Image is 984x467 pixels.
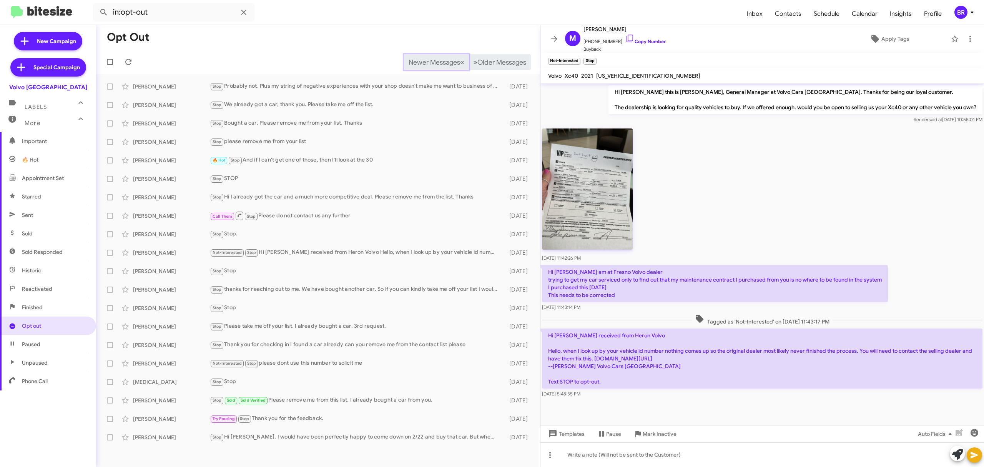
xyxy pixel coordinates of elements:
[241,398,266,403] span: Sold Verified
[460,57,464,67] span: «
[227,398,236,403] span: Sold
[808,3,846,25] span: Schedule
[501,434,534,441] div: [DATE]
[501,267,534,275] div: [DATE]
[210,174,501,183] div: STOP
[133,434,210,441] div: [PERSON_NAME]
[133,323,210,330] div: [PERSON_NAME]
[37,37,76,45] span: New Campaign
[846,3,884,25] span: Calendar
[501,212,534,220] div: [DATE]
[22,193,41,200] span: Starred
[25,103,47,110] span: Labels
[133,360,210,367] div: [PERSON_NAME]
[210,248,501,257] div: Hi [PERSON_NAME] received from Heron Volvo Hello, when I look up by your vehicle id number nothin...
[133,304,210,312] div: [PERSON_NAME]
[213,158,226,163] span: 🔥 Hot
[918,427,955,441] span: Auto Fields
[929,117,942,122] span: said at
[107,31,150,43] h1: Opt Out
[210,267,501,275] div: Stop
[213,195,222,200] span: Stop
[548,58,580,65] small: Not-Interested
[213,269,222,274] span: Stop
[210,304,501,312] div: Stop
[210,285,501,294] div: thanks for reaching out to me. We have bought another car. So if you can kindly take me off your ...
[93,3,254,22] input: Search
[625,38,666,44] a: Copy Number
[831,32,947,46] button: Apply Tags
[583,45,666,53] span: Buyback
[133,341,210,349] div: [PERSON_NAME]
[501,323,534,330] div: [DATE]
[133,157,210,164] div: [PERSON_NAME]
[643,427,676,441] span: Mark Inactive
[501,101,534,109] div: [DATE]
[210,211,501,220] div: Please do not contact us any further
[133,378,210,386] div: [MEDICAL_DATA]
[213,379,222,384] span: Stop
[213,84,222,89] span: Stop
[133,138,210,146] div: [PERSON_NAME]
[133,397,210,404] div: [PERSON_NAME]
[914,117,982,122] span: Sender [DATE] 10:55:01 PM
[213,176,222,181] span: Stop
[583,25,666,34] span: [PERSON_NAME]
[501,415,534,423] div: [DATE]
[22,267,41,274] span: Historic
[22,211,33,219] span: Sent
[213,324,222,329] span: Stop
[213,250,242,255] span: Not-Interested
[22,340,40,348] span: Paused
[213,342,222,347] span: Stop
[918,3,948,25] span: Profile
[213,398,222,403] span: Stop
[247,361,256,366] span: Stop
[210,230,501,239] div: Stop.
[501,193,534,201] div: [DATE]
[881,32,909,46] span: Apply Tags
[741,3,769,25] a: Inbox
[133,193,210,201] div: [PERSON_NAME]
[210,193,501,202] div: Hi I already got the car and a much more competitive deal. Please remove me from the list. Thanks
[540,427,591,441] button: Templates
[501,304,534,312] div: [DATE]
[591,427,627,441] button: Pause
[210,156,501,165] div: And if I can't get one of those, then I'll look at the 30
[213,121,222,126] span: Stop
[692,314,833,325] span: Tagged as 'Not-Interested' on [DATE] 11:43:17 PM
[501,397,534,404] div: [DATE]
[210,82,501,91] div: Probably not. Plus my string of negative experiences with your shop doesn't make me want to busin...
[14,32,82,50] a: New Campaign
[210,396,501,405] div: Please remove me from this list. I already bought a car from you.
[501,83,534,90] div: [DATE]
[213,214,233,219] span: Call Them
[213,416,235,421] span: Try Pausing
[583,58,596,65] small: Stop
[477,58,526,67] span: Older Messages
[473,57,477,67] span: »
[22,377,48,385] span: Phone Call
[133,286,210,294] div: [PERSON_NAME]
[542,304,580,310] span: [DATE] 11:43:14 PM
[954,6,967,19] div: BR
[133,175,210,183] div: [PERSON_NAME]
[583,34,666,45] span: [PHONE_NUMBER]
[542,265,888,302] p: Hi [PERSON_NAME] am at Fresno Volvo dealer trying to get my car serviced only to find out that my...
[542,391,580,397] span: [DATE] 5:48:55 PM
[501,120,534,127] div: [DATE]
[569,32,576,45] span: M
[501,230,534,238] div: [DATE]
[404,54,469,70] button: Previous
[884,3,918,25] span: Insights
[608,85,982,114] p: Hi [PERSON_NAME] this is [PERSON_NAME], General Manager at Volvo Cars [GEOGRAPHIC_DATA]. Thanks f...
[501,138,534,146] div: [DATE]
[133,249,210,257] div: [PERSON_NAME]
[547,427,585,441] span: Templates
[247,214,256,219] span: Stop
[501,378,534,386] div: [DATE]
[210,100,501,109] div: We already got a car, thank you. Please take me off the list.
[22,359,48,367] span: Unpaused
[133,415,210,423] div: [PERSON_NAME]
